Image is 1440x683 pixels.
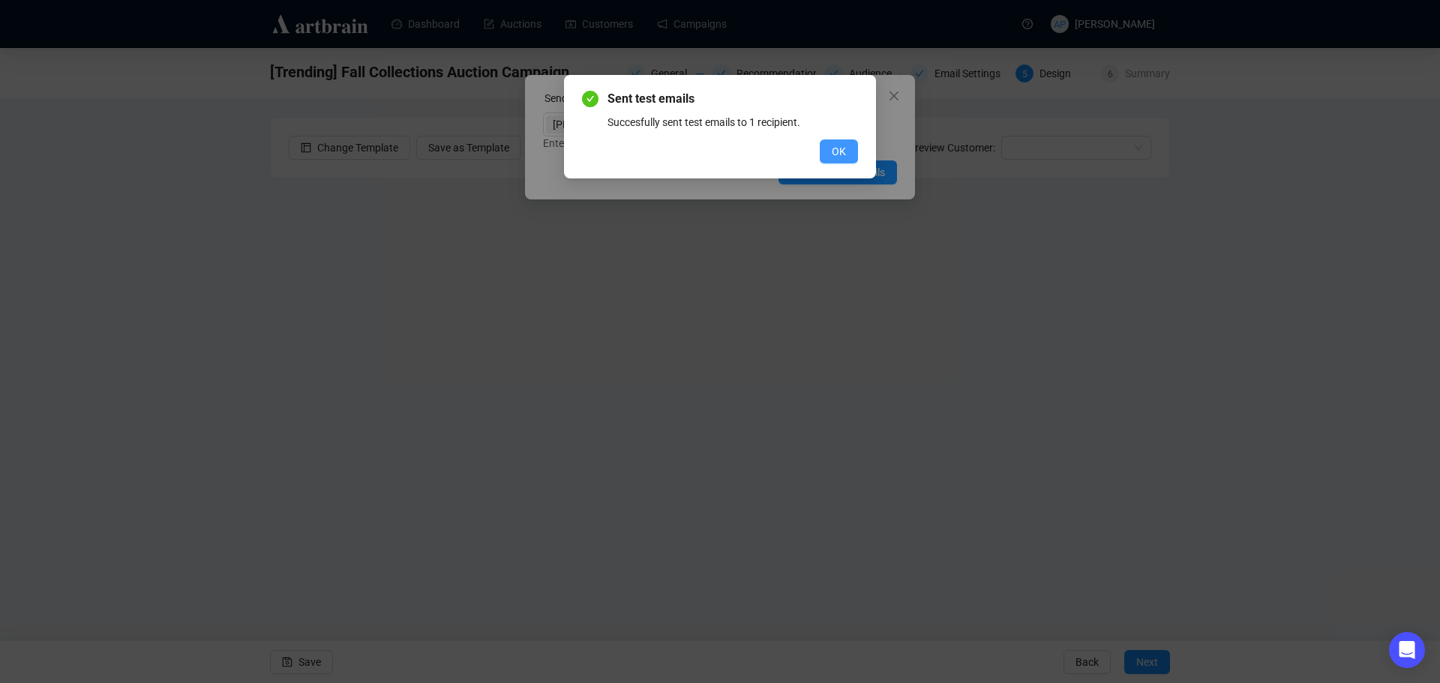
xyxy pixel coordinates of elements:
[820,139,858,163] button: OK
[1389,632,1425,668] div: Open Intercom Messenger
[607,114,858,130] div: Succesfully sent test emails to 1 recipient.
[832,143,846,160] span: OK
[607,90,858,108] span: Sent test emails
[582,91,598,107] span: check-circle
